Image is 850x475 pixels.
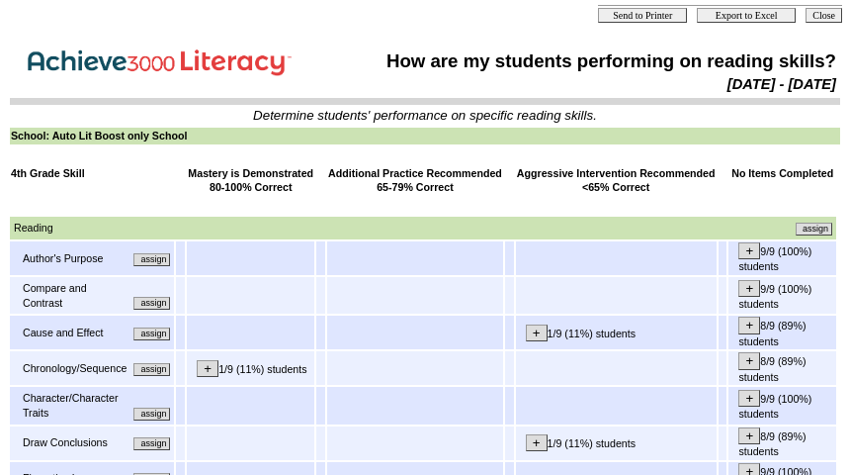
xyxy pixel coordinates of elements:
[22,434,122,451] td: Draw Conclusions
[342,49,837,73] td: How are my students performing on reading skills?
[22,325,127,341] td: Cause and Effect
[728,241,836,275] td: 9/9 (100%) students
[728,165,836,196] td: No Items Completed
[728,277,836,314] td: 9/9 (100%) students
[197,360,218,377] input: +
[10,128,840,144] td: School: Auto Lit Boost only School
[13,220,421,237] td: Reading
[22,390,127,421] td: Character/Character Traits
[10,165,174,196] td: 4th Grade Skill
[526,325,548,341] input: +
[133,408,170,421] input: Assign additional materials that assess this skill.
[728,387,836,424] td: 9/9 (100%) students
[187,351,314,385] td: 1/9 (11%) students
[14,39,310,81] img: Achieve3000 Reports Logo
[738,242,760,259] input: +
[738,352,760,369] input: +
[516,165,717,196] td: Aggressive Intervention Recommended <65% Correct
[11,199,12,214] img: spacer.gif
[516,427,717,460] td: 1/9 (11%) students
[598,8,687,23] input: Send to Printer
[738,280,760,297] input: +
[133,363,170,376] input: Assign additional materials that assess this skill.
[796,223,832,236] input: Assign additional materials that assess this skill.
[526,434,548,451] input: +
[342,75,837,93] td: [DATE] - [DATE]
[728,316,836,349] td: 8/9 (89%) students
[516,316,717,349] td: 1/9 (11%) students
[22,250,127,267] td: Author's Purpose
[11,108,839,123] td: Determine students' performance on specific reading skills.
[728,351,836,385] td: 8/9 (89%) students
[133,328,170,340] input: Assign additional materials that assess this skill.
[22,360,127,377] td: Chronology/Sequence
[697,8,796,23] input: Export to Excel
[738,390,760,407] input: +
[133,253,170,266] input: Assign additional materials that assess this skill.
[133,297,170,310] input: Assign additional materials that assess this skill.
[738,427,760,444] input: +
[728,427,836,460] td: 8/9 (89%) students
[806,8,842,23] input: Close
[327,165,503,196] td: Additional Practice Recommended 65-79% Correct
[187,165,314,196] td: Mastery is Demonstrated 80-100% Correct
[133,437,170,450] input: Assign additional materials that assess this skill.
[738,317,760,333] input: +
[22,280,127,311] td: Compare and Contrast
